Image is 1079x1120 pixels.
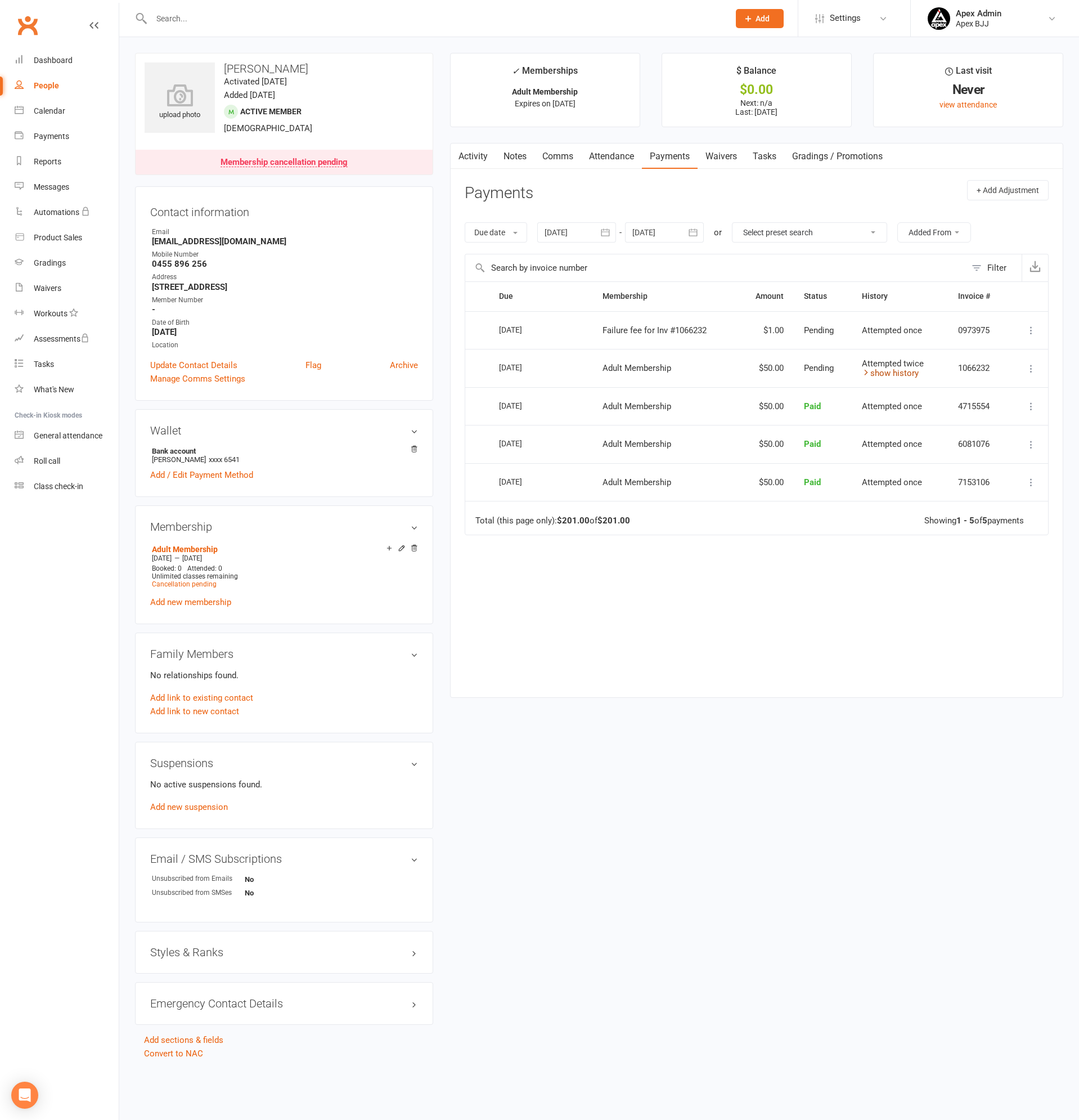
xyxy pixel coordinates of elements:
td: 4715554 [948,387,1009,425]
a: Calendar [15,98,119,124]
a: Payments [642,144,698,169]
a: Add new suspension [150,802,228,812]
h3: Styles & Ranks [150,946,418,958]
td: $50.00 [738,387,794,425]
span: Paid [804,401,821,411]
div: $0.00 [672,84,841,96]
h3: Membership [150,521,418,533]
p: Next: n/a Last: [DATE] [672,98,841,117]
a: Notes [496,144,534,169]
a: Update Contact Details [150,359,237,372]
strong: Bank account [152,447,412,455]
a: Adult Membership [152,545,218,554]
a: Reports [15,149,119,174]
th: Membership [592,282,738,311]
span: Settings [830,6,861,31]
h3: Email / SMS Subscriptions [150,853,418,865]
p: No active suspensions found. [150,778,418,791]
strong: 0455 896 256 [152,259,418,269]
div: Calendar [34,106,65,115]
div: Filter [987,261,1006,275]
time: Activated [DATE] [224,77,287,87]
span: Booked: 0 [152,565,182,572]
p: No relationships found. [150,669,418,682]
div: [DATE] [499,321,551,338]
h3: Suspensions [150,757,418,769]
span: Pending [804,363,834,373]
div: Workouts [34,309,68,318]
a: What's New [15,377,119,402]
div: Unsubscribed from SMSes [152,888,245,898]
div: Membership cancellation pending [221,158,348,167]
span: Add [756,14,770,23]
div: Assessments [34,334,89,343]
button: Added From [897,222,971,243]
a: Convert to NAC [144,1049,203,1059]
div: Never [884,84,1053,96]
th: Invoice # [948,282,1009,311]
div: General attendance [34,431,102,440]
span: Adult Membership [603,363,671,373]
strong: 1 - 5 [956,516,974,526]
div: Apex BJJ [956,19,1001,29]
strong: [STREET_ADDRESS] [152,282,418,292]
div: Memberships [512,64,578,84]
div: Gradings [34,258,66,267]
div: Reports [34,157,61,166]
div: What's New [34,385,74,394]
span: [DATE] [182,554,202,562]
td: 0973975 [948,311,1009,350]
input: Search by invoice number [465,254,966,281]
div: Apex Admin [956,8,1001,19]
div: Mobile Number [152,249,418,260]
th: History [852,282,947,311]
a: General attendance kiosk mode [15,423,119,449]
div: Member Number [152,295,418,306]
strong: $201.00 [557,516,590,526]
a: Add new membership [150,597,231,607]
a: Flag [305,359,321,372]
span: Adult Membership [603,401,671,411]
a: Tasks [745,144,784,169]
strong: Adult Membership [512,87,578,96]
a: Archive [390,359,418,372]
span: Attempted once [862,439,922,449]
th: Amount [738,282,794,311]
span: Attempted once [862,401,922,411]
a: People [15,73,119,98]
div: — [149,554,418,563]
button: Filter [966,254,1022,281]
a: Clubworx [14,11,42,39]
a: Workouts [15,301,119,326]
div: Unsubscribed from Emails [152,873,245,884]
div: Roll call [34,456,60,465]
a: Manage Comms Settings [150,372,245,386]
div: Automations [34,208,79,217]
div: upload photo [145,84,215,121]
strong: No [245,875,309,884]
div: Total (this page only): of [475,516,630,526]
div: Payments [34,132,69,141]
span: [DEMOGRAPHIC_DATA] [224,123,312,133]
span: Adult Membership [603,477,671,487]
strong: 5 [982,516,987,526]
strong: No [245,889,309,897]
div: Location [152,340,418,351]
span: Active member [240,107,302,116]
div: or [714,226,722,239]
span: xxxx 6541 [209,455,240,464]
h3: Contact information [150,201,418,218]
a: Product Sales [15,225,119,250]
td: $1.00 [738,311,794,350]
a: Payments [15,124,119,149]
span: Attempted once [862,325,922,335]
div: Waivers [34,284,61,293]
div: Tasks [34,360,54,369]
td: $50.00 [738,425,794,463]
a: Messages [15,174,119,200]
span: Attempted once [862,477,922,487]
td: $50.00 [738,463,794,501]
a: Activity [451,144,496,169]
a: Attendance [581,144,642,169]
h3: Wallet [150,424,418,437]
